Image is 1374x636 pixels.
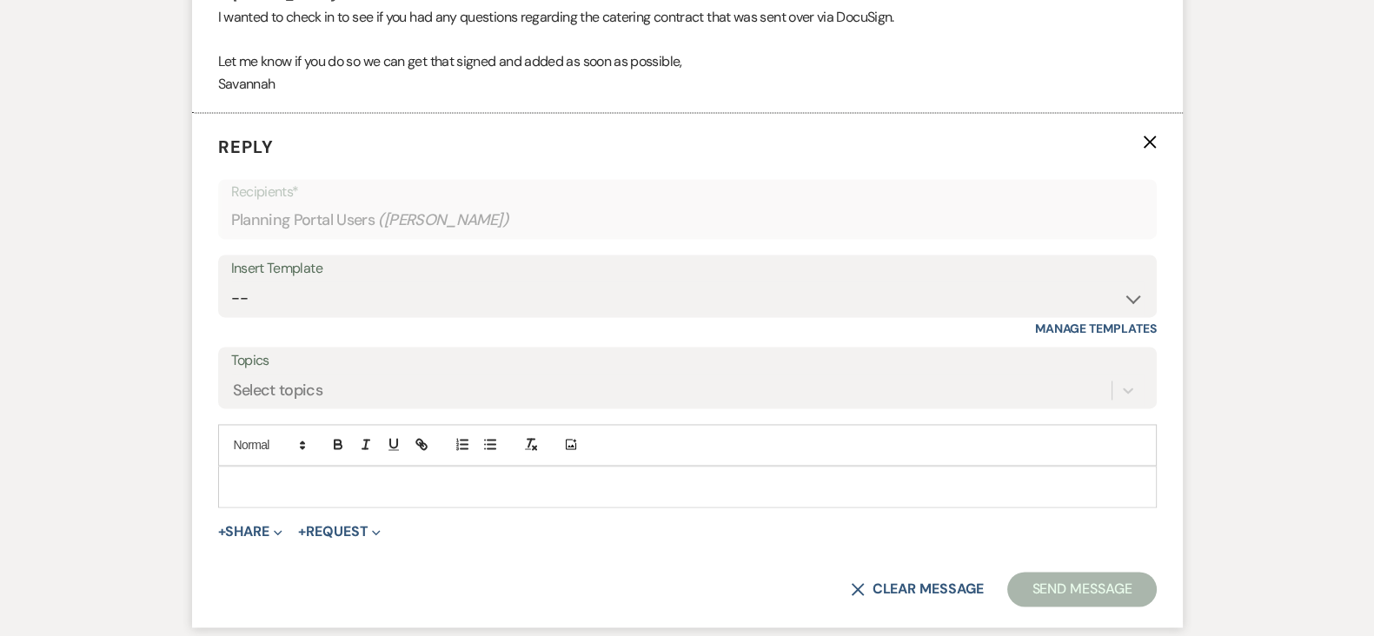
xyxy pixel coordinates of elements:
span: Reply [218,136,274,158]
p: I wanted to check in to see if you had any questions regarding the catering contract that was sen... [218,6,1157,29]
a: Manage Templates [1035,321,1157,336]
p: Let me know if you do so we can get that signed and added as soon as possible, [218,50,1157,73]
span: + [218,525,226,539]
label: Topics [231,348,1144,374]
p: Savannah [218,73,1157,96]
p: Recipients* [231,181,1144,203]
div: Insert Template [231,256,1144,282]
button: Clear message [851,582,983,596]
div: Planning Portal Users [231,203,1144,237]
button: Send Message [1007,572,1156,606]
button: Request [298,525,381,539]
div: Select topics [233,378,323,401]
button: Share [218,525,283,539]
span: + [298,525,306,539]
span: ( [PERSON_NAME] ) [378,209,508,232]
